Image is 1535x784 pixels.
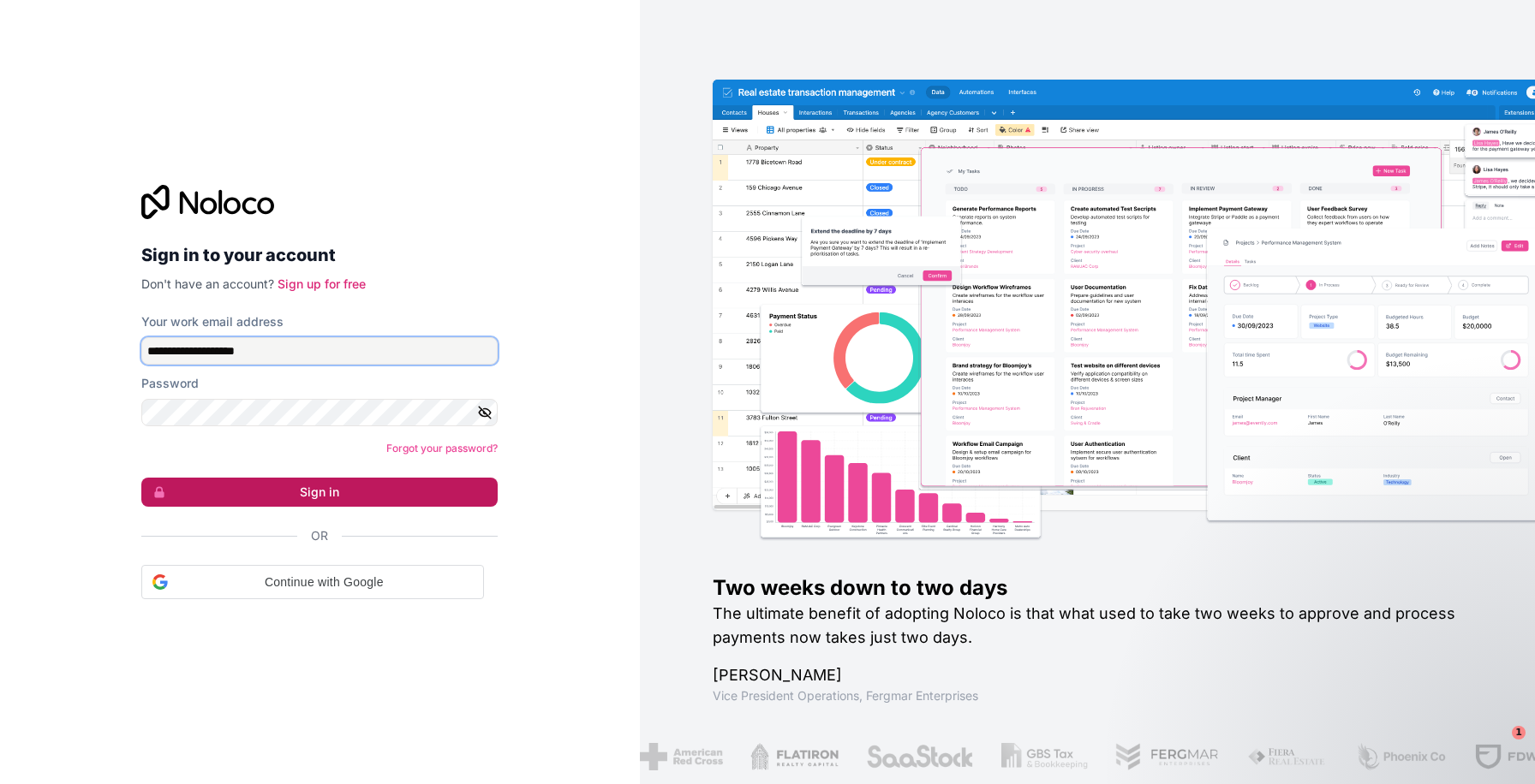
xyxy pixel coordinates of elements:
h2: The ultimate benefit of adopting Noloco is that what used to take two weeks to approve and proces... [713,602,1480,650]
iframe: Intercom notifications message [1192,618,1535,738]
img: /assets/phoenix-BREaitsQ.png [1332,743,1425,770]
span: Or [311,527,328,544]
img: /assets/american-red-cross-BAupjrZR.png [617,743,700,770]
span: 1 [1512,726,1526,739]
iframe: Intercom live chat [1477,726,1518,767]
span: Don't have an account? [141,276,274,291]
input: Password [141,399,498,426]
img: /assets/flatiron-C8eUkumj.png [727,743,816,770]
input: Email address [141,337,498,365]
img: /assets/saastock-C6Zbiodz.png [843,743,951,770]
a: Sign up for free [278,276,366,291]
h1: Vice President Operations , Fergmar Enterprises [713,687,1480,704]
a: Forgot your password? [386,442,498,454]
button: Sign in [141,478,498,507]
h2: Sign in to your account [141,240,498,270]
img: /assets/fergmar-CudnrXN5.png [1092,743,1197,770]
img: /assets/gbstax-C-GtDUiK.png [978,743,1066,770]
div: Continue with Google [141,565,484,599]
img: /assets/fiera-fwj2N5v4.png [1224,743,1305,770]
label: Password [141,375,199,392]
label: Your work email address [141,313,284,330]
h1: Two weeks down to two days [713,574,1480,602]
h1: [PERSON_NAME] [713,663,1480,687]
span: Continue with Google [175,573,473,591]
